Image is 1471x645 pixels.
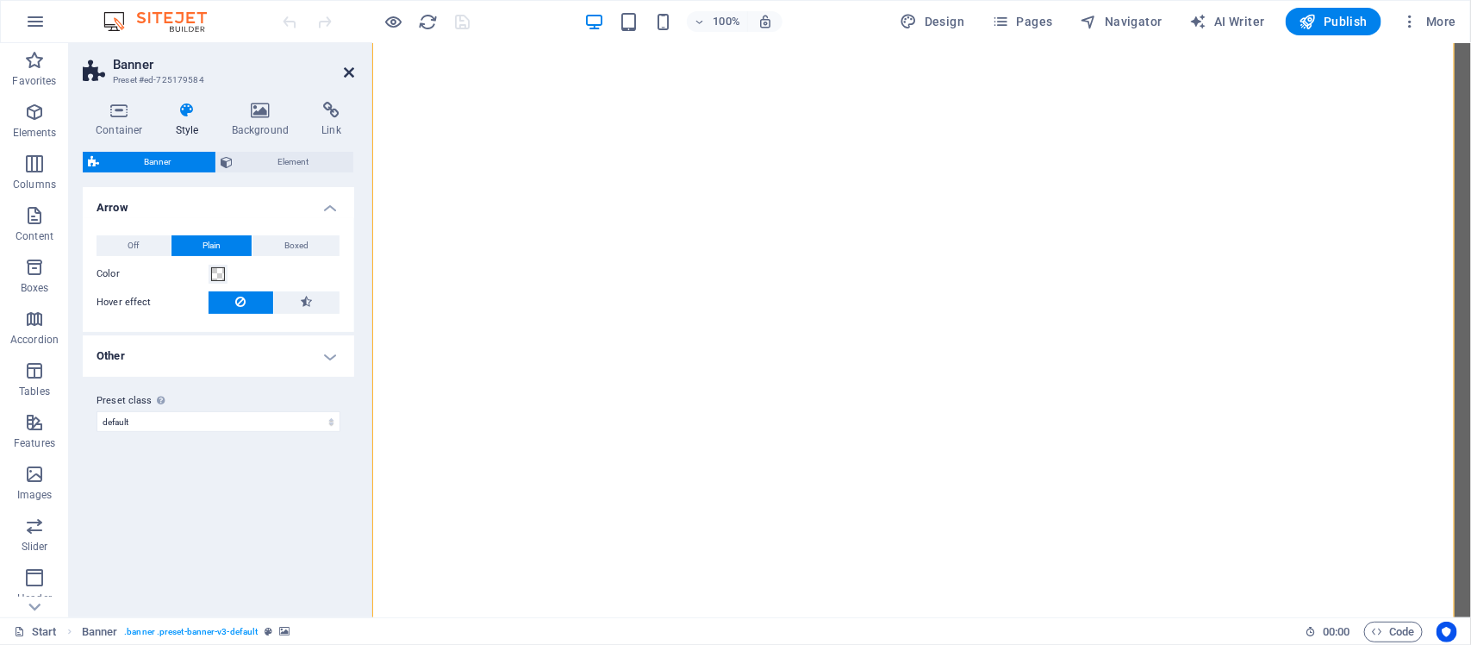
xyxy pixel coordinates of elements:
[894,8,972,35] div: Design (Ctrl+Alt+Y)
[985,8,1059,35] button: Pages
[1081,13,1162,30] span: Navigator
[14,436,55,450] p: Features
[1074,8,1169,35] button: Navigator
[901,13,965,30] span: Design
[124,622,258,642] span: . banner .preset-banner-v3-default
[284,235,309,256] span: Boxed
[14,622,57,642] a: Click to cancel selection. Double-click to open Pages
[171,235,252,256] button: Plain
[1305,622,1350,642] h6: Session time
[1402,13,1456,30] span: More
[203,235,221,256] span: Plain
[383,11,404,32] button: Click here to leave preview mode and continue editing
[83,335,354,377] h4: Other
[83,102,163,138] h4: Container
[1323,622,1349,642] span: 00 00
[419,12,439,32] i: Reload page
[309,102,354,138] h4: Link
[97,235,171,256] button: Off
[1335,625,1337,638] span: :
[97,391,340,411] label: Preset class
[113,57,354,72] h2: Banner
[19,385,50,398] p: Tables
[10,333,59,347] p: Accordion
[713,11,740,32] h6: 100%
[82,622,118,642] span: Click to select. Double-click to edit
[13,126,57,140] p: Elements
[22,540,48,554] p: Slider
[1183,8,1272,35] button: AI Writer
[99,11,228,32] img: Editor Logo
[16,229,53,243] p: Content
[265,627,272,636] i: This element is a customizable preset
[17,488,53,502] p: Images
[239,152,349,172] span: Element
[163,102,219,138] h4: Style
[17,592,52,605] p: Header
[128,235,139,256] span: Off
[1286,8,1381,35] button: Publish
[1437,622,1457,642] button: Usercentrics
[252,235,340,256] button: Boxed
[894,8,972,35] button: Design
[1364,622,1423,642] button: Code
[82,622,290,642] nav: breadcrumb
[1190,13,1265,30] span: AI Writer
[12,74,56,88] p: Favorites
[1372,622,1415,642] span: Code
[219,102,309,138] h4: Background
[83,187,354,218] h4: Arrow
[992,13,1052,30] span: Pages
[216,152,354,172] button: Element
[104,152,210,172] span: Banner
[687,11,748,32] button: 100%
[418,11,439,32] button: reload
[757,14,773,29] i: On resize automatically adjust zoom level to fit chosen device.
[97,292,209,313] label: Hover effect
[1395,8,1463,35] button: More
[83,152,215,172] button: Banner
[21,281,49,295] p: Boxes
[279,627,290,636] i: This element contains a background
[113,72,320,88] h3: Preset #ed-725179584
[1300,13,1368,30] span: Publish
[13,178,56,191] p: Columns
[97,264,209,285] label: Color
